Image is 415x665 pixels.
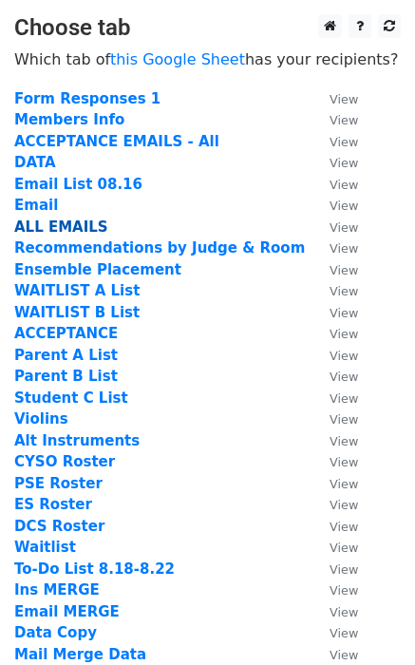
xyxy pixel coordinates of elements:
a: View [311,475,358,492]
a: Recommendations by Judge & Room [14,239,305,256]
a: View [311,325,358,342]
a: View [311,239,358,256]
small: View [330,498,358,512]
a: Waitlist [14,539,76,556]
a: PSE Roster [14,475,103,492]
a: Form Responses 1 [14,90,160,107]
a: View [311,603,358,620]
small: View [330,349,358,363]
a: View [311,389,358,407]
a: ACCEPTANCE [14,325,118,342]
a: View [311,453,358,470]
small: View [330,520,358,534]
small: View [330,434,358,448]
small: View [330,92,358,106]
strong: Data Copy [14,624,97,641]
small: View [330,284,358,298]
small: View [330,156,358,170]
a: View [311,410,358,427]
a: View [311,176,358,193]
small: View [330,541,358,555]
small: View [330,327,358,341]
a: View [311,197,358,214]
a: View [311,347,358,364]
a: View [311,282,358,299]
p: Which tab of has your recipients? [14,49,401,69]
h3: Choose tab [14,14,401,42]
a: ALL EMAILS [14,218,108,236]
a: View [311,90,358,107]
a: Mail Merge Data [14,646,146,663]
a: View [311,518,358,535]
a: View [311,368,358,385]
a: WAITLIST B List [14,304,140,321]
a: View [311,261,358,278]
small: View [330,370,358,384]
a: Parent A List [14,347,118,364]
a: View [311,646,358,663]
a: Student C List [14,389,128,407]
small: View [330,199,358,213]
small: View [330,135,358,149]
a: Violins [14,410,68,427]
a: View [311,624,358,641]
a: View [311,111,358,128]
a: WAITLIST A List [14,282,140,299]
strong: Ins MERGE [14,581,100,598]
iframe: Chat Widget [320,574,415,665]
small: View [330,178,358,192]
small: View [330,263,358,277]
small: View [330,220,358,235]
a: View [311,154,358,171]
a: View [311,432,358,449]
a: View [311,581,358,598]
small: View [330,391,358,406]
a: ACCEPTANCE EMAILS - All [14,133,219,150]
small: View [330,455,358,469]
a: CYSO Roster [14,453,115,470]
small: View [330,241,358,256]
a: View [311,133,358,150]
a: Email MERGE [14,603,120,620]
a: View [311,496,358,513]
a: ES Roster [14,496,92,513]
a: DCS Roster [14,518,104,535]
strong: Email [14,197,58,214]
a: Parent B List [14,368,118,385]
a: this Google Sheet [110,50,245,68]
a: Members Info [14,111,124,128]
a: View [311,560,358,578]
a: Ensemble Placement [14,261,181,278]
a: DATA [14,154,56,171]
a: Alt Instruments [14,432,140,449]
a: To-Do List 8.18-8.22 [14,560,175,578]
a: Email List 08.16 [14,176,142,193]
small: View [330,113,358,127]
small: View [330,412,358,427]
small: View [330,306,358,320]
small: View [330,477,358,491]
